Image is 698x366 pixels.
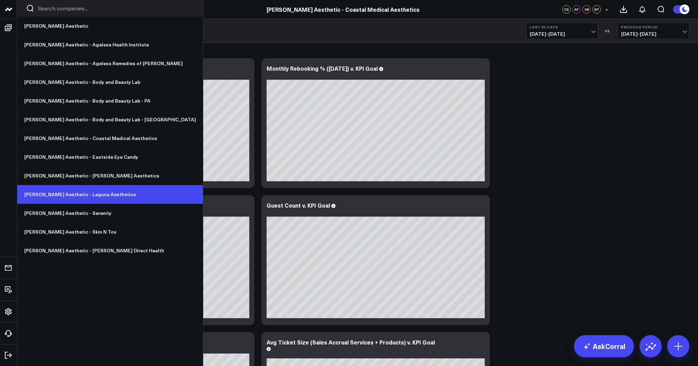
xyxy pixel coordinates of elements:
[17,73,203,91] a: [PERSON_NAME] Aesthetic - Body and Beauty Lab
[605,7,608,12] span: +
[17,35,203,54] a: [PERSON_NAME] Aesthetic - Ageless Health Institute
[17,17,203,35] a: [PERSON_NAME] Aesthetic
[267,338,435,346] div: Avg Ticket Size (Sales Accrual Services + Products) v. KPI Goal
[17,129,203,148] a: [PERSON_NAME] Aesthetic - Coastal Medical Aesthetics
[621,31,686,37] span: [DATE] - [DATE]
[621,25,686,29] b: Previous Period
[267,64,378,72] div: Monthly Rebooking % ([DATE]) v. KPl Goal
[17,54,203,73] a: [PERSON_NAME] Aesthetic - Ageless Remedies of [PERSON_NAME]
[17,204,203,223] a: [PERSON_NAME] Aesthetic - Serenity
[582,5,591,14] div: JW
[17,166,203,185] a: [PERSON_NAME] Aesthetic - [PERSON_NAME] Aesthetics
[38,5,194,12] input: Search companies input
[601,29,614,33] div: VS
[617,23,689,39] button: Previous Period[DATE]-[DATE]
[17,185,203,204] a: [PERSON_NAME] Aesthetic - Laguna Aesthetics
[572,5,581,14] div: AF
[17,91,203,110] a: [PERSON_NAME] Aesthetic - Body and Beauty Lab - PA
[17,148,203,166] a: [PERSON_NAME] Aesthetic - Eastside Eye Candy
[26,4,34,12] button: Search companies button
[526,23,598,39] button: Last 90 Days[DATE]-[DATE]
[562,5,571,14] div: CS
[592,5,601,14] div: SP
[267,201,330,209] div: Guest Count v. KPI Goal
[530,31,594,37] span: [DATE] - [DATE]
[574,335,634,357] a: AskCorral
[267,6,420,13] a: [PERSON_NAME] Aesthetic - Coastal Medical Aesthetics
[17,110,203,129] a: [PERSON_NAME] Aesthetic - Body and Beauty Lab - [GEOGRAPHIC_DATA]
[602,5,611,14] button: +
[17,241,203,260] a: [PERSON_NAME] Aesthetic - [PERSON_NAME] Direct Health
[17,223,203,241] a: [PERSON_NAME] Aesthetic - Skin N Tox
[530,25,594,29] b: Last 90 Days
